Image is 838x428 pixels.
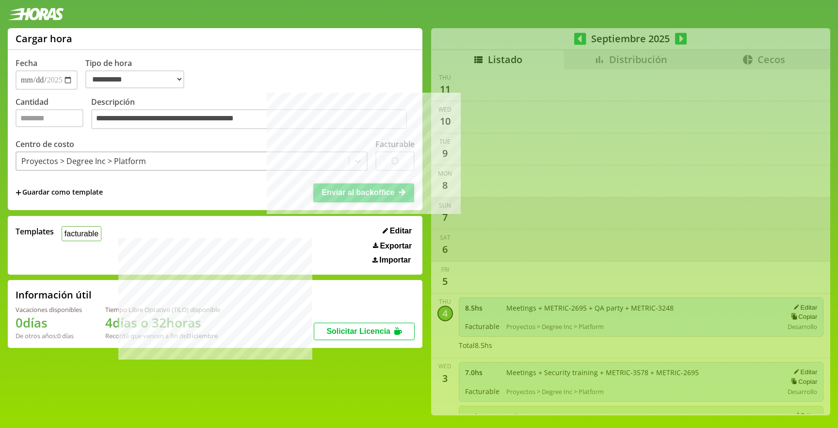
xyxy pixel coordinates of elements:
[16,331,82,340] div: De otros años: 0 días
[91,109,407,130] textarea: Descripción
[375,139,415,149] label: Facturable
[380,226,415,236] button: Editar
[16,187,21,198] span: +
[16,97,91,132] label: Cantidad
[21,156,146,166] div: Proyectos > Degree Inc > Platform
[85,70,184,88] select: Tipo de hora
[16,314,82,331] h1: 0 días
[16,32,72,45] h1: Cargar hora
[16,305,82,314] div: Vacaciones disponibles
[91,97,415,132] label: Descripción
[380,242,412,250] span: Exportar
[16,139,74,149] label: Centro de costo
[322,188,394,197] span: Enviar al backoffice
[8,8,64,20] img: logotipo
[16,58,37,68] label: Fecha
[105,314,220,331] h1: 4 días o 32 horas
[314,323,415,340] button: Solicitar Licencia
[105,305,220,314] div: Tiempo Libre Optativo (TiLO) disponible
[370,241,415,251] button: Exportar
[379,256,411,264] span: Importar
[16,288,92,301] h2: Información útil
[390,227,412,235] span: Editar
[62,226,101,241] button: facturable
[16,109,83,127] input: Cantidad
[313,183,414,202] button: Enviar al backoffice
[85,58,192,90] label: Tipo de hora
[326,327,390,335] span: Solicitar Licencia
[187,331,218,340] b: Diciembre
[16,187,103,198] span: +Guardar como template
[16,226,54,237] span: Templates
[105,331,220,340] div: Recordá que vencen a fin de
